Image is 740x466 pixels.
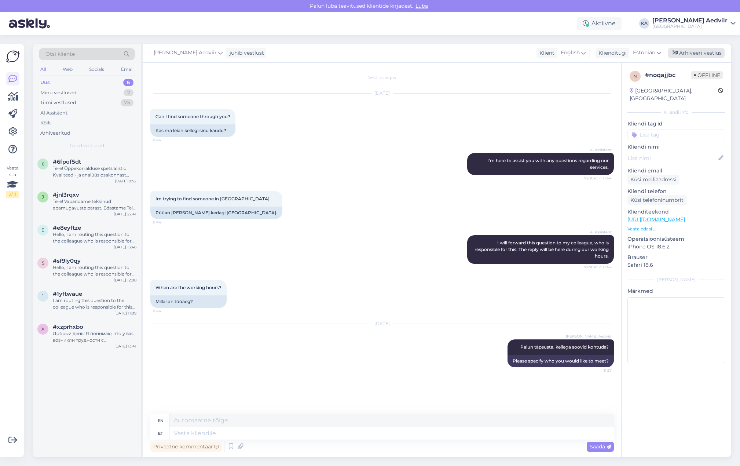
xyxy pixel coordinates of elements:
[153,308,180,314] span: 11:44
[42,194,44,200] span: j
[630,87,718,102] div: [GEOGRAPHIC_DATA], [GEOGRAPHIC_DATA]
[124,89,133,97] div: 2
[627,226,725,232] p: Vaata edasi ...
[40,109,67,117] div: AI Assistent
[627,120,725,128] p: Kliendi tag'id
[45,50,75,58] span: Otsi kliente
[627,276,725,283] div: [PERSON_NAME]
[115,178,136,184] div: [DATE] 0:52
[6,165,19,198] div: Vaata siia
[53,324,83,330] span: #xzprhxbo
[158,414,164,427] div: en
[39,65,47,74] div: All
[114,277,136,283] div: [DATE] 12:08
[596,49,627,57] div: Klienditugi
[627,143,725,151] p: Kliendi nimi
[583,175,612,181] span: Nähtud ✓ 11:44
[150,74,614,81] div: Vestlus algas
[114,211,136,217] div: [DATE] 22:41
[627,175,679,185] div: Küsi meiliaadressi
[150,442,222,452] div: Privaatne kommentaar
[53,198,136,211] div: Tere! Vabandame tekkinud ebamugavuste pärast. Edastame Teie teate Moodle'i [PERSON_NAME] kohta me...
[652,18,736,29] a: [PERSON_NAME] Aedviir[GEOGRAPHIC_DATA]
[155,196,271,201] span: Im trying to find someone in [GEOGRAPHIC_DATA].
[53,231,136,244] div: Hello, I am routing this question to the colleague who is responsible for this topic. The reply m...
[6,191,19,198] div: 2 / 3
[639,18,649,29] div: KA
[583,264,612,270] span: Nähtud ✓ 11:44
[536,49,554,57] div: Klient
[627,109,725,116] div: Kliendi info
[40,130,70,137] div: Arhiveeritud
[633,73,637,79] span: n
[121,99,133,106] div: 75
[627,243,725,251] p: iPhone OS 18.6.2
[150,207,282,219] div: Püüan [PERSON_NAME] kedagi [GEOGRAPHIC_DATA].
[61,65,74,74] div: Web
[628,154,717,162] input: Lisa nimi
[153,137,180,143] span: 11:44
[627,216,685,223] a: [URL][DOMAIN_NAME]
[645,71,691,80] div: # noqajjbc
[120,65,135,74] div: Email
[668,48,725,58] div: Arhiveeri vestlus
[114,244,136,250] div: [DATE] 13:46
[627,188,725,195] p: Kliendi telefon
[155,285,221,290] span: When are the working hours?
[114,343,136,349] div: [DATE] 13:41
[487,158,610,170] span: I'm here to assist you with any questions regarding our services.
[40,99,76,106] div: Tiimi vestlused
[227,49,264,57] div: juhib vestlust
[40,119,51,127] div: Kõik
[114,310,136,316] div: [DATE] 11:09
[627,235,725,243] p: Operatsioonisüsteem
[53,291,82,297] span: #1yftwaue
[41,326,44,332] span: x
[42,293,44,299] span: 1
[475,240,610,259] span: I will forward this question to my colleague, who is responsible for this. The reply will be here...
[652,18,728,23] div: [PERSON_NAME] Aedviir
[577,17,622,30] div: Aktiivne
[590,443,611,450] span: Saada
[42,161,44,167] span: 6
[88,65,106,74] div: Socials
[40,79,50,86] div: Uus
[627,129,725,140] input: Lisa tag
[627,254,725,261] p: Brauser
[627,261,725,269] p: Safari 18.6
[627,287,725,295] p: Märkmed
[584,147,612,153] span: AI Assistent
[584,368,612,373] span: 11:57
[508,355,614,367] div: Please specify who you would like to meet?
[53,159,81,165] span: #6fpof5dt
[42,260,44,266] span: s
[53,297,136,310] div: I am routing this question to the colleague who is responsible for this topic. The reply might ta...
[150,124,235,137] div: Kas ma leian kellegi sinu kaudu?
[566,334,612,339] span: [PERSON_NAME] Aedviir
[53,165,136,178] div: Tere! Õppekorralduse spetsialistid Kvaliteedi- ja analüüsiosakonnast oskavad aidata õppeinfosüste...
[155,114,230,119] span: Can I find someone through you?
[150,90,614,97] div: [DATE]
[627,195,686,205] div: Küsi telefoninumbrit
[123,79,133,86] div: 6
[691,71,723,79] span: Offline
[413,3,430,9] span: Luba
[53,264,136,277] div: Hello, I am routing this question to the colleague who is responsible for this topic. The reply m...
[53,225,81,231] span: #e8eyftze
[520,344,609,350] span: Palun täpsusta, kellega soovid kohtuda?
[70,142,104,149] span: Uued vestlused
[53,192,79,198] span: #jnl3rqxv
[584,229,612,235] span: AI Assistent
[53,330,136,343] div: Добрый день! Я понимаю, что у вас возникли трудности с регистрацией на курсы. Для решения этой пр...
[53,258,81,264] span: #sf9ly0qy
[6,50,20,63] img: Askly Logo
[633,49,655,57] span: Estonian
[627,167,725,175] p: Kliendi email
[41,227,44,233] span: e
[150,320,614,327] div: [DATE]
[627,208,725,216] p: Klienditeekond
[153,219,180,225] span: 11:44
[40,89,77,97] div: Minu vestlused
[158,427,163,440] div: et
[150,295,227,308] div: Millal on tööaeg?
